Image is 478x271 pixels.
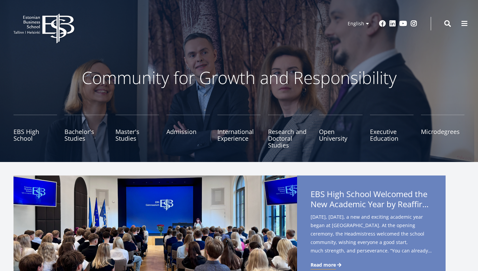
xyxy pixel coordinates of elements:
p: Community for Growth and Responsibility [60,67,418,88]
a: Bachelor's Studies [64,115,108,148]
a: Master's Studies [115,115,159,148]
a: Facebook [379,20,386,27]
a: Read more [311,262,343,268]
a: Research and Doctoral Studies [268,115,312,148]
a: EBS High School [14,115,57,148]
a: Youtube [399,20,407,27]
a: Instagram [410,20,417,27]
span: EBS High School Welcomed the [311,189,432,211]
span: Read more [311,262,336,268]
a: Admission [166,115,210,148]
a: Executive Education [370,115,414,148]
a: Linkedin [389,20,396,27]
span: much strength, and perseverance. “You can already feel the autumn in the air – and in a way it’s ... [311,246,432,255]
a: Open University [319,115,363,148]
a: Microdegrees [421,115,464,148]
a: International Experience [217,115,261,148]
span: New Academic Year by Reaffirming Its Core Values [311,199,432,209]
span: [DATE], [DATE], a new and exciting academic year began at [GEOGRAPHIC_DATA]. At the opening cerem... [311,213,432,257]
